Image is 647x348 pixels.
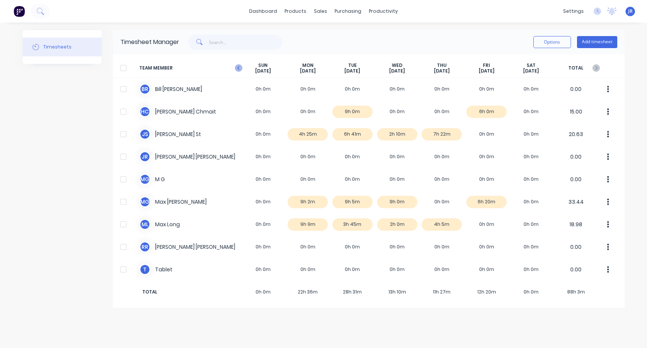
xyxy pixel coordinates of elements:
[554,289,598,295] span: 88h 3m
[245,6,281,17] a: dashboard
[509,289,554,295] span: 0h 0m
[523,68,539,74] span: [DATE]
[533,36,571,48] button: Options
[300,68,316,74] span: [DATE]
[139,289,241,295] span: TOTAL
[120,38,179,47] div: Timesheet Manager
[554,62,598,74] span: TOTAL
[255,68,271,74] span: [DATE]
[464,289,509,295] span: 12h 20m
[310,6,331,17] div: sales
[420,289,464,295] span: 11h 27m
[344,68,360,74] span: [DATE]
[434,68,450,74] span: [DATE]
[392,62,402,68] span: WED
[258,62,268,68] span: SUN
[285,289,330,295] span: 22h 36m
[479,68,495,74] span: [DATE]
[139,62,241,74] span: TEAM MEMBER
[559,6,588,17] div: settings
[43,44,72,50] div: Timesheets
[437,62,446,68] span: THU
[241,289,286,295] span: 0h 0m
[330,289,375,295] span: 28h 31m
[628,8,633,15] span: JR
[302,62,314,68] span: MON
[23,38,102,56] button: Timesheets
[527,62,536,68] span: SAT
[14,6,25,17] img: Factory
[348,62,357,68] span: TUE
[209,35,282,50] input: Search...
[577,36,617,48] button: Add timesheet
[389,68,405,74] span: [DATE]
[281,6,310,17] div: products
[365,6,402,17] div: productivity
[375,289,420,295] span: 13h 10m
[483,62,490,68] span: FRI
[331,6,365,17] div: purchasing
